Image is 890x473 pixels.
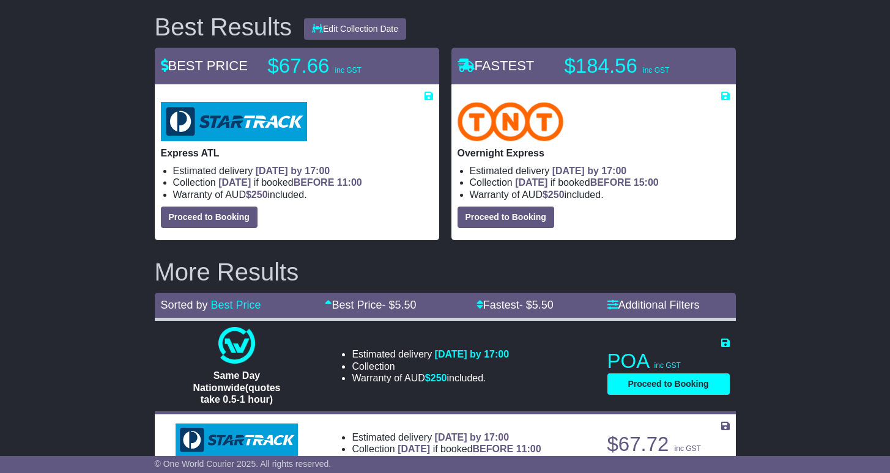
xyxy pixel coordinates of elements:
[655,361,681,370] span: inc GST
[161,299,208,311] span: Sorted by
[161,102,307,141] img: StarTrack: Express ATL
[515,177,658,188] span: if booked
[473,444,514,454] span: BEFORE
[431,373,447,383] span: 250
[398,444,541,454] span: if booked
[398,444,430,454] span: [DATE]
[251,189,268,200] span: 250
[590,177,631,188] span: BEFORE
[352,348,509,360] li: Estimated delivery
[173,177,433,188] li: Collection
[193,370,280,404] span: Same Day Nationwide(quotes take 0.5-1 hour)
[352,431,541,443] li: Estimated delivery
[337,177,362,188] span: 11:00
[458,207,554,228] button: Proceed to Booking
[352,361,509,372] li: Collection
[352,443,541,455] li: Collection
[607,432,730,457] p: $67.72
[352,455,541,466] li: Warranty of AUD included.
[256,166,330,176] span: [DATE] by 17:00
[304,18,406,40] button: Edit Collection Date
[173,165,433,177] li: Estimated delivery
[458,58,535,73] span: FASTEST
[218,177,251,188] span: [DATE]
[155,459,332,469] span: © One World Courier 2025. All rights reserved.
[634,177,659,188] span: 15:00
[211,299,261,311] a: Best Price
[516,444,541,454] span: 11:00
[477,299,554,311] a: Fastest- $5.50
[425,373,447,383] span: $
[218,327,255,364] img: One World Courier: Same Day Nationwide(quotes take 0.5-1 hour)
[218,177,362,188] span: if booked
[325,299,416,311] a: Best Price- $5.50
[675,444,701,453] span: inc GST
[352,372,509,384] li: Warranty of AUD included.
[294,177,335,188] span: BEFORE
[607,373,730,395] button: Proceed to Booking
[161,207,258,228] button: Proceed to Booking
[335,66,362,75] span: inc GST
[532,299,554,311] span: 5.50
[515,177,547,188] span: [DATE]
[548,189,565,200] span: 250
[470,177,730,188] li: Collection
[543,189,565,200] span: $
[246,189,268,200] span: $
[435,349,510,359] span: [DATE] by 17:00
[643,66,669,75] span: inc GST
[155,258,736,285] h2: More Results
[395,299,416,311] span: 5.50
[458,147,730,159] p: Overnight Express
[552,166,627,176] span: [DATE] by 17:00
[173,189,433,200] li: Warranty of AUD included.
[149,13,299,40] div: Best Results
[176,424,298,457] img: StarTrack: Express
[607,349,730,373] p: POA
[470,165,730,177] li: Estimated delivery
[470,189,730,200] li: Warranty of AUD included.
[382,299,416,311] span: - $
[161,58,248,73] span: BEST PRICE
[519,299,554,311] span: - $
[268,54,421,78] p: $67.66
[435,432,510,442] span: [DATE] by 17:00
[607,299,700,311] a: Additional Filters
[161,147,433,159] p: Express ATL
[458,102,564,141] img: TNT Domestic: Overnight Express
[565,54,718,78] p: $184.56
